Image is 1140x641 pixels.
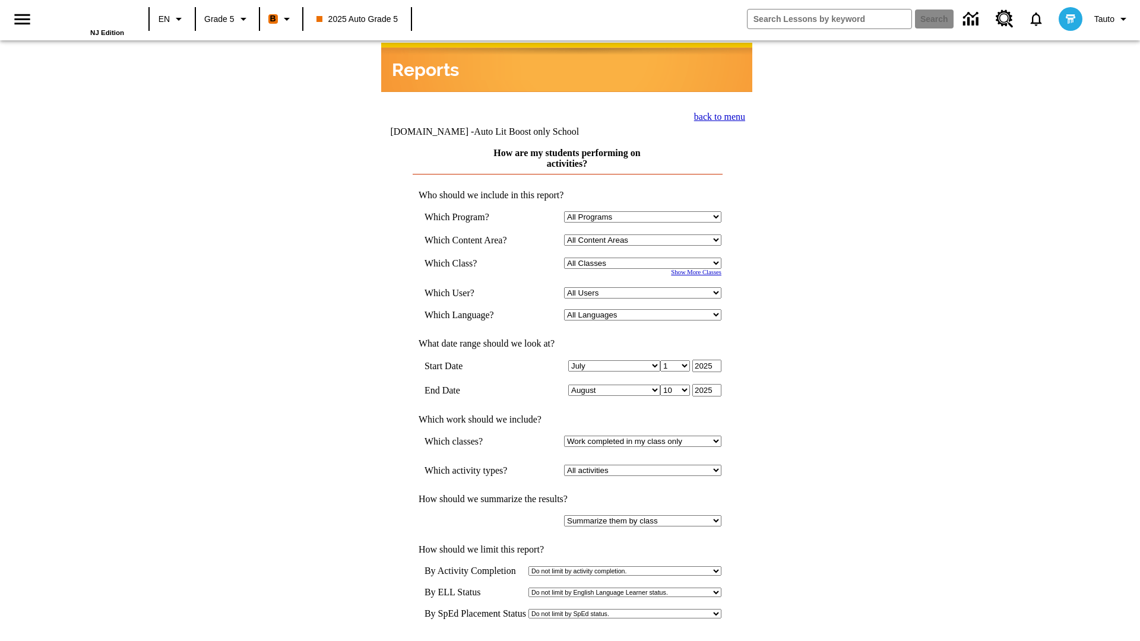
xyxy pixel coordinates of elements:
span: Tauto [1094,13,1114,26]
div: Home [47,4,124,36]
td: End Date [425,384,524,396]
nobr: Which Content Area? [425,235,507,245]
button: Language: EN, Select a language [153,8,191,30]
td: Which activity types? [425,465,524,476]
td: Which Program? [425,211,524,223]
td: [DOMAIN_NAME] - [390,126,609,137]
td: By Activity Completion [425,566,526,576]
span: EN [159,13,170,26]
td: Which Class? [425,258,524,269]
a: Show More Classes [671,269,721,275]
button: Open side menu [5,2,40,37]
a: How are my students performing on activities? [493,148,640,169]
td: Which work should we include? [413,414,721,425]
td: Start Date [425,360,524,372]
button: Boost Class color is orange. Change class color [264,8,299,30]
span: B [270,11,276,26]
td: What date range should we look at? [413,338,721,349]
a: Resource Center, Will open in new tab [989,3,1021,35]
td: Who should we include in this report? [413,190,721,201]
a: Notifications [1021,4,1052,34]
nobr: Auto Lit Boost only School [474,126,579,137]
td: Which classes? [425,436,524,447]
td: Which User? [425,287,524,299]
span: Grade 5 [204,13,235,26]
img: avatar image [1059,7,1082,31]
img: header [381,43,752,92]
td: Which Language? [425,309,524,320]
span: 2025 Auto Grade 5 [316,13,398,26]
a: back to menu [694,112,745,122]
a: Data Center [956,3,989,36]
button: Grade: Grade 5, Select a grade [199,8,255,30]
button: Profile/Settings [1090,8,1135,30]
span: NJ Edition [90,29,124,36]
button: Select a new avatar [1052,4,1090,34]
td: By ELL Status [425,587,526,598]
td: How should we limit this report? [413,544,721,555]
td: How should we summarize the results? [413,494,721,504]
input: search field [748,9,911,28]
td: By SpEd Placement Status [425,608,526,619]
